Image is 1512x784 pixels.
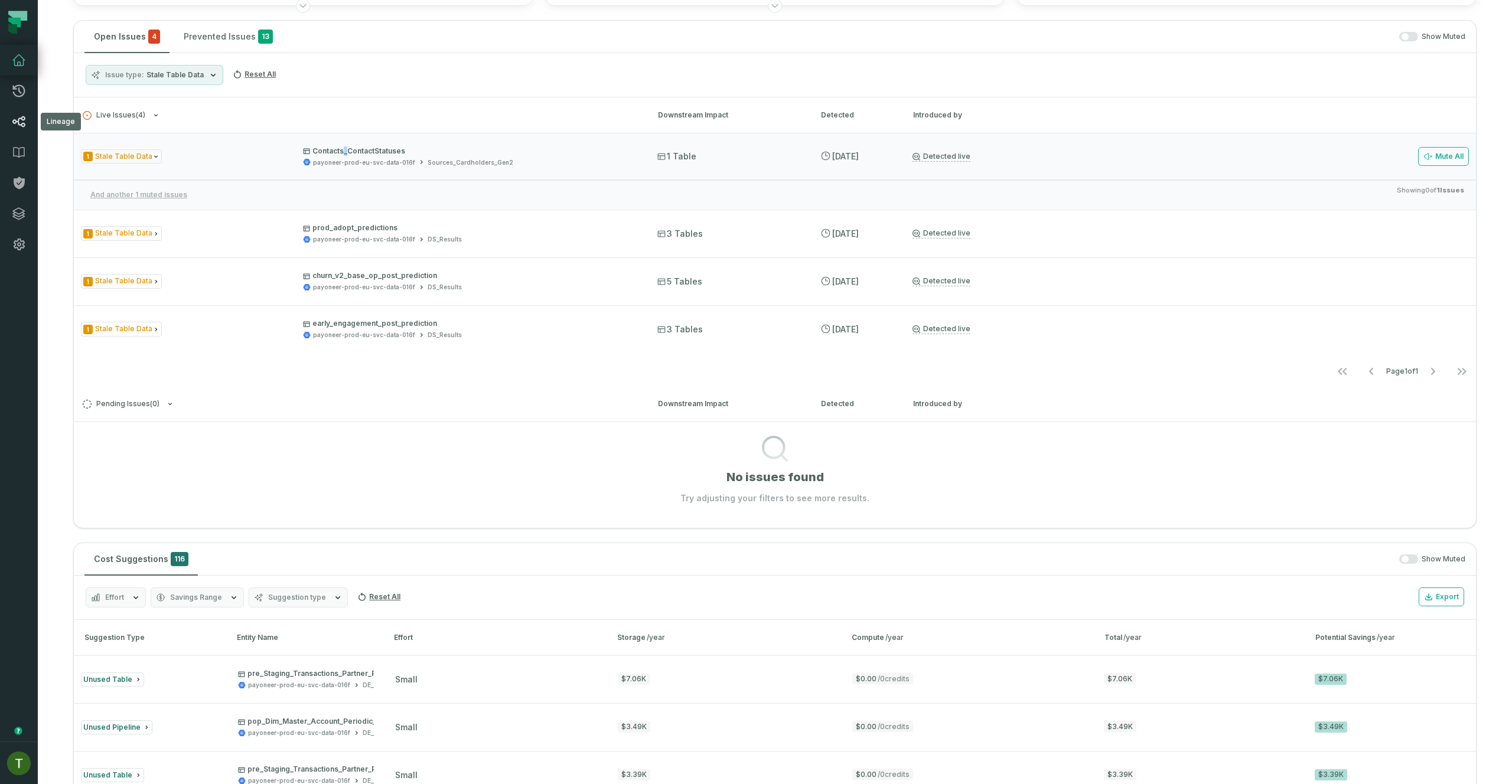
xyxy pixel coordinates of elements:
span: 116 [171,552,188,566]
div: Introduced by [913,110,1019,120]
relative-time: Aug 20, 2025, 2:25 PM GMT+3 [832,276,859,286]
span: Issue type [105,70,144,80]
span: / 0 credits [878,674,910,683]
p: Contacts_ContactStatuses [303,146,636,156]
span: / 0 credits [878,722,910,731]
span: /year [885,633,904,642]
span: Savings Range [170,593,222,602]
button: Export [1419,587,1464,606]
span: /year [647,633,665,642]
a: Detected live [913,228,970,239]
span: 1 Table [657,151,696,162]
div: payoneer-prod-eu-svc-data-016f [313,283,415,292]
div: DS_Results [428,331,462,339]
div: $7.06K [618,674,650,685]
div: Total [1104,632,1295,643]
div: Show Muted [287,32,1465,42]
button: Suggestion type [249,587,348,607]
p: pre_Staging_Transactions_Partner_Payouts [238,765,412,774]
span: 3 Tables [657,228,703,240]
p: churn_v2_base_op_post_prediction [303,271,636,280]
span: Showing 0 of [1397,185,1464,204]
span: Issue Type [81,274,162,289]
div: payoneer-prod-eu-svc-data-016f [313,158,415,167]
div: Potential Savings [1315,632,1470,643]
div: DS_Results [428,235,462,244]
div: $3.49K [1315,721,1347,733]
p: pre_Staging_Transactions_Partner_Payouts_iath_pre_RN [238,669,445,678]
span: small [395,770,418,780]
div: Entity Name [237,632,373,643]
a: Detected live [913,276,970,286]
ul: Page 1 of 1 [1328,360,1476,383]
button: Prevented Issues [174,21,282,53]
span: $7.06K [1104,673,1136,684]
div: Compute [852,632,1083,643]
button: Go to previous page [1357,360,1386,383]
button: Pending Issues(0) [83,400,637,409]
span: critical issues and errors combined [148,30,160,44]
nav: pagination [74,360,1476,383]
span: $3.39K [1104,769,1136,780]
span: Stale Table Data [146,70,204,80]
span: Severity [83,152,93,161]
img: avatar of Tomer Galun [7,752,31,775]
span: /year [1123,633,1142,642]
span: Unused Pipeline [83,723,141,731]
span: Suggestion type [268,593,326,602]
div: payoneer-prod-eu-svc-data-016f [313,235,415,244]
span: Issue Type [81,322,162,337]
div: Effort [394,632,596,643]
div: $7.06K [1315,674,1347,685]
div: Suggestion Type [80,632,216,643]
span: small [395,722,418,732]
button: Mute All [1418,147,1469,166]
button: Reset All [228,65,281,84]
span: Issue Type [81,226,162,241]
span: 13 [258,30,273,44]
p: early_engagement_post_prediction [303,319,636,328]
span: Severity [83,277,93,286]
span: Issue Type [81,149,162,164]
button: Issue typeStale Table Data [86,65,223,85]
div: Introduced by [913,398,1019,409]
span: Effort [105,593,124,602]
div: Sources_Cardholders_Gen2 [428,158,513,167]
span: / 0 credits [878,770,910,779]
div: DE_ETL_Objects [363,729,412,737]
span: Pending Issues ( 0 ) [83,400,159,409]
span: Unused Table [83,770,132,779]
p: Try adjusting your filters to see more results. [680,492,869,504]
button: Go to first page [1328,360,1357,383]
button: Live Issues(4) [83,111,637,120]
div: Detected [821,398,892,409]
span: Live Issues ( 4 ) [83,111,145,120]
span: 3 Tables [657,324,703,335]
span: $0.00 [852,673,913,684]
button: Savings Range [151,587,244,607]
div: $3.39K [618,769,650,780]
button: Effort [86,587,146,607]
div: Tooltip anchor [13,726,24,736]
button: Unused Tablepre_Staging_Transactions_Partner_Payouts_iath_pre_RNpayoneer-prod-eu-svc-data-016fDE_... [74,655,1476,703]
button: Go to next page [1419,360,1447,383]
relative-time: Aug 20, 2025, 2:25 PM GMT+3 [832,228,859,239]
p: pop_Dim_Master_Account_Periodic_Metrics_AGG [238,717,422,726]
p: prod_adopt_predictions [303,223,636,233]
div: Show Muted [203,554,1465,564]
relative-time: Aug 20, 2025, 2:25 PM GMT+3 [832,324,859,334]
span: 5 Tables [657,276,702,288]
div: Downstream Impact [658,110,800,120]
div: Detected [821,110,892,120]
button: Unused Pipelinepop_Dim_Master_Account_Periodic_Metrics_AGGpayoneer-prod-eu-svc-data-016fDE_ETL_Ob... [74,703,1476,750]
a: Detected live [913,324,970,334]
button: And another 1 muted issues [86,185,192,204]
div: DS_Results [428,283,462,292]
div: payoneer-prod-eu-svc-data-016f [248,681,350,690]
a: Detected live [913,152,970,162]
button: Cost Suggestions [84,543,198,575]
h1: No issues found [726,469,824,485]
button: Open Issues [84,21,170,53]
span: /year [1377,633,1395,642]
div: Storage [617,632,831,643]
